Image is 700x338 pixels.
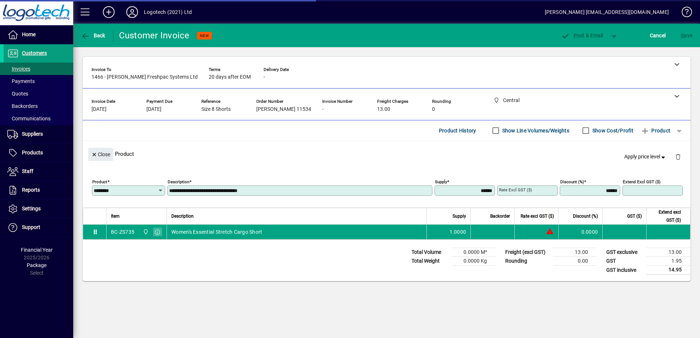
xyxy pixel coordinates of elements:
[490,212,510,220] span: Backorder
[647,266,690,275] td: 14.95
[4,75,73,87] a: Payments
[591,127,633,134] label: Show Cost/Profit
[22,131,43,137] span: Suppliers
[4,125,73,143] a: Suppliers
[171,228,262,236] span: Women's Essential Stretch Cargo Short
[168,179,189,184] mat-label: Description
[22,224,40,230] span: Support
[119,30,190,41] div: Customer Invoice
[669,153,687,160] app-page-header-button: Delete
[4,181,73,199] a: Reports
[88,148,113,161] button: Close
[574,33,577,38] span: P
[7,103,38,109] span: Backorders
[209,74,251,80] span: 20 days after EOM
[92,179,107,184] mat-label: Product
[377,106,390,112] span: 13.00
[502,248,553,257] td: Freight (excl GST)
[4,87,73,100] a: Quotes
[22,150,43,155] span: Products
[669,148,687,165] button: Delete
[439,125,476,136] span: Product History
[679,29,694,42] button: Save
[553,248,597,257] td: 13.00
[621,150,670,164] button: Apply price level
[264,74,265,80] span: -
[141,228,149,236] span: Central
[81,33,105,38] span: Back
[676,1,691,25] a: Knowledge Base
[7,91,28,97] span: Quotes
[499,187,532,192] mat-label: Rate excl GST ($)
[79,29,107,42] button: Back
[4,218,73,237] a: Support
[648,29,668,42] button: Cancel
[650,30,666,41] span: Cancel
[641,125,670,136] span: Product
[681,30,692,41] span: ave
[92,74,198,80] span: 1466 - [PERSON_NAME] Freshpac Systems Ltd
[603,248,647,257] td: GST exclusive
[4,112,73,125] a: Communications
[171,212,194,220] span: Description
[22,31,36,37] span: Home
[557,29,607,42] button: Post & Email
[201,106,231,112] span: Size 8 Shorts
[91,149,110,161] span: Close
[4,162,73,181] a: Staff
[502,257,553,266] td: Rounding
[7,116,51,121] span: Communications
[4,200,73,218] a: Settings
[146,106,161,112] span: [DATE]
[322,106,324,112] span: -
[408,257,452,266] td: Total Weight
[436,124,479,137] button: Product History
[501,127,569,134] label: Show Line Volumes/Weights
[92,106,107,112] span: [DATE]
[637,124,674,137] button: Product
[432,106,435,112] span: 0
[200,33,209,38] span: NEW
[111,212,120,220] span: Item
[4,144,73,162] a: Products
[83,140,690,167] div: Product
[450,228,466,236] span: 1.0000
[22,187,40,193] span: Reports
[4,26,73,44] a: Home
[623,179,660,184] mat-label: Extend excl GST ($)
[681,33,684,38] span: S
[4,100,73,112] a: Backorders
[647,248,690,257] td: 13.00
[21,247,53,253] span: Financial Year
[558,225,602,239] td: 0.0000
[603,266,647,275] td: GST inclusive
[573,212,598,220] span: Discount (%)
[408,248,452,257] td: Total Volume
[603,257,647,266] td: GST
[452,248,496,257] td: 0.0000 M³
[86,151,115,157] app-page-header-button: Close
[256,106,311,112] span: [PERSON_NAME] 11534
[22,50,47,56] span: Customers
[144,6,192,18] div: Logotech (2021) Ltd
[627,212,642,220] span: GST ($)
[73,29,113,42] app-page-header-button: Back
[27,262,46,268] span: Package
[111,228,134,236] div: BC-ZS735
[651,208,681,224] span: Extend excl GST ($)
[624,153,667,161] span: Apply price level
[521,212,554,220] span: Rate excl GST ($)
[120,5,144,19] button: Profile
[452,257,496,266] td: 0.0000 Kg
[7,78,35,84] span: Payments
[560,179,584,184] mat-label: Discount (%)
[647,257,690,266] td: 1.95
[22,168,33,174] span: Staff
[4,63,73,75] a: Invoices
[553,257,597,266] td: 0.00
[545,6,669,18] div: [PERSON_NAME] [EMAIL_ADDRESS][DOMAIN_NAME]
[435,179,447,184] mat-label: Supply
[22,206,41,211] span: Settings
[453,212,466,220] span: Supply
[561,33,603,38] span: ost & Email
